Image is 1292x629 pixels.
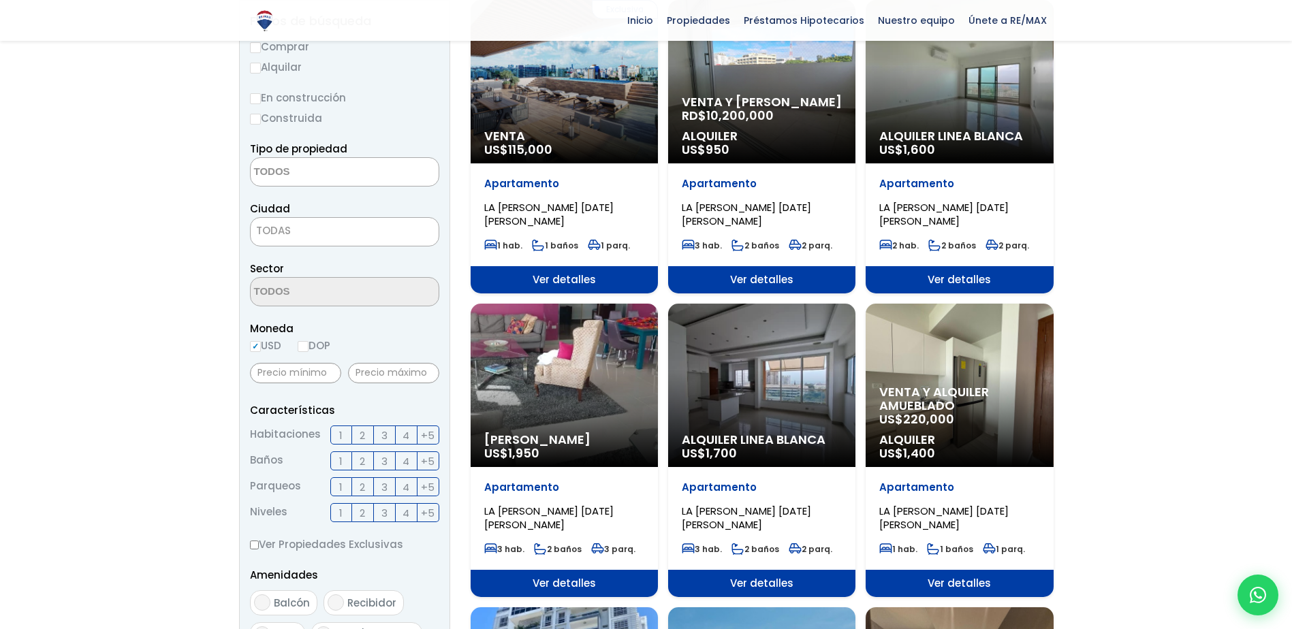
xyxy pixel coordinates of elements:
span: 4 [403,427,409,444]
a: Alquiler Linea Blanca US$1,700 Apartamento LA [PERSON_NAME] [DATE][PERSON_NAME] 3 hab. 2 baños 2 ... [668,304,855,597]
span: 2 baños [928,240,976,251]
img: Logo de REMAX [253,9,277,33]
span: 4 [403,504,409,521]
span: 1 baños [927,543,973,555]
a: Venta y alquiler amueblado US$220,000 Alquiler US$1,400 Apartamento LA [PERSON_NAME] [DATE][PERSO... [866,304,1053,597]
span: Únete a RE/MAX [962,10,1054,31]
span: Inicio [620,10,660,31]
span: 3 hab. [682,543,722,555]
span: +5 [421,427,435,444]
span: 1,600 [903,141,935,158]
span: +5 [421,504,435,521]
span: +5 [421,479,435,496]
span: Niveles [250,503,287,522]
p: Apartamento [484,481,644,494]
span: TODAS [250,217,439,246]
span: +5 [421,453,435,470]
input: Precio máximo [348,363,439,383]
span: 3 [381,453,388,470]
span: Venta y alquiler amueblado [879,385,1039,413]
span: Moneda [250,320,439,337]
span: US$ [682,445,737,462]
span: 2 hab. [879,240,919,251]
span: 3 hab. [682,240,722,251]
label: En construcción [250,89,439,106]
span: 2 [360,479,365,496]
input: Recibidor [328,594,344,611]
span: 1 parq. [983,543,1025,555]
span: Baños [250,451,283,470]
span: RD$ [682,107,774,124]
span: 220,000 [903,410,954,428]
input: DOP [298,341,309,352]
span: 115,000 [508,141,552,158]
label: Construida [250,110,439,127]
span: Nuestro equipo [871,10,962,31]
span: 1,400 [903,445,935,462]
span: Alquiler [682,129,842,143]
p: Apartamento [879,481,1039,494]
textarea: Search [251,278,383,307]
span: 3 hab. [484,543,524,555]
span: Alquiler Linea Blanca [879,129,1039,143]
span: Venta [484,129,644,143]
span: 1 parq. [588,240,630,251]
span: Balcón [274,596,310,610]
a: [PERSON_NAME] US$1,950 Apartamento LA [PERSON_NAME] [DATE][PERSON_NAME] 3 hab. 2 baños 3 parq. Ve... [471,304,658,597]
span: 2 parq. [789,240,832,251]
span: Sector [250,261,284,276]
span: 2 parq. [789,543,832,555]
span: US$ [484,141,552,158]
span: 2 [360,504,365,521]
label: DOP [298,337,330,354]
p: Características [250,402,439,419]
span: LA [PERSON_NAME] [DATE][PERSON_NAME] [682,504,811,532]
input: Construida [250,114,261,125]
span: 2 [360,427,365,444]
span: 1 [339,504,343,521]
span: 3 [381,479,388,496]
span: Parqueos [250,477,301,496]
input: USD [250,341,261,352]
span: Ver detalles [866,266,1053,293]
label: Ver Propiedades Exclusivas [250,536,439,553]
input: Comprar [250,42,261,53]
label: Comprar [250,38,439,55]
span: Propiedades [660,10,737,31]
span: Tipo de propiedad [250,142,347,156]
span: 2 [360,453,365,470]
span: 1,950 [508,445,539,462]
span: Recibidor [347,596,396,610]
span: Venta y [PERSON_NAME] [682,95,842,109]
span: US$ [682,141,729,158]
span: 950 [706,141,729,158]
p: Apartamento [682,177,842,191]
textarea: Search [251,158,383,187]
span: 1 [339,427,343,444]
input: Balcón [254,594,270,611]
label: Alquilar [250,59,439,76]
span: LA [PERSON_NAME] [DATE][PERSON_NAME] [484,200,614,228]
p: Apartamento [879,177,1039,191]
span: 3 parq. [591,543,635,555]
input: Ver Propiedades Exclusivas [250,541,259,549]
span: 1,700 [706,445,737,462]
span: US$ [484,445,539,462]
input: Precio mínimo [250,363,341,383]
span: Alquiler Linea Blanca [682,433,842,447]
span: TODAS [256,223,291,238]
input: Alquilar [250,63,261,74]
span: Ver detalles [471,570,658,597]
label: USD [250,337,281,354]
span: Habitaciones [250,425,321,445]
span: US$ [879,445,935,462]
span: Ver detalles [471,266,658,293]
span: 3 [381,427,388,444]
span: LA [PERSON_NAME] [DATE][PERSON_NAME] [484,504,614,532]
span: US$ [879,410,954,428]
span: Préstamos Hipotecarios [737,10,871,31]
span: Ciudad [250,201,290,216]
span: 1 [339,453,343,470]
span: 2 baños [534,543,582,555]
span: Ver detalles [668,570,855,597]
